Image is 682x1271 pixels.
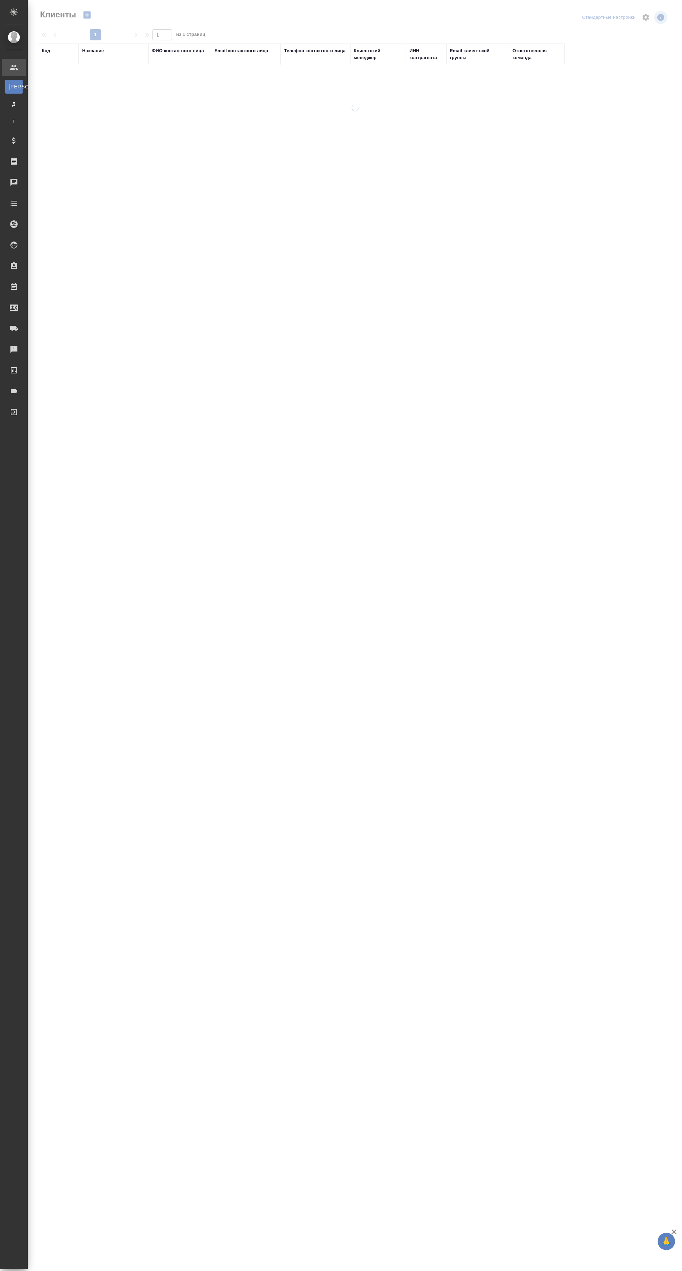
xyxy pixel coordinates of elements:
a: Д [5,97,23,111]
span: Д [9,101,19,108]
div: ИНН контрагента [409,47,443,61]
div: Телефон контактного лица [284,47,346,54]
span: 🙏 [660,1234,672,1249]
div: Код [42,47,50,54]
div: Email клиентской группы [450,47,505,61]
div: Email контактного лица [214,47,268,54]
a: Т [5,115,23,128]
div: ФИО контактного лица [152,47,204,54]
div: Ответственная команда [512,47,561,61]
div: Название [82,47,104,54]
button: 🙏 [658,1233,675,1250]
span: [PERSON_NAME] [9,83,19,90]
a: [PERSON_NAME] [5,80,23,94]
div: Клиентский менеджер [354,47,402,61]
span: Т [9,118,19,125]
